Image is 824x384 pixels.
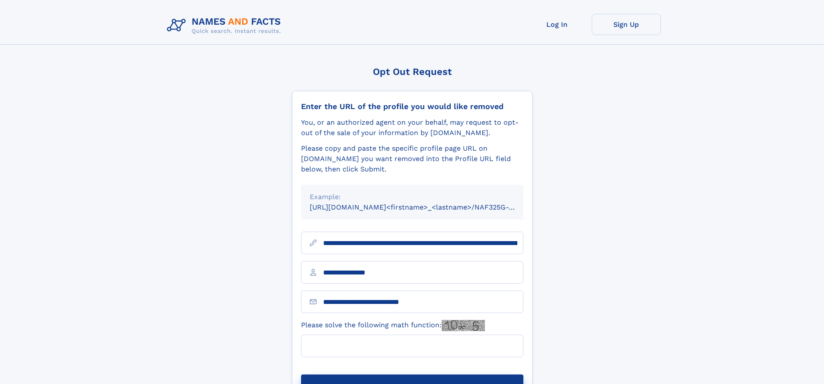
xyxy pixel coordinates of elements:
small: [URL][DOMAIN_NAME]<firstname>_<lastname>/NAF325G-xxxxxxxx [310,203,540,211]
div: Example: [310,192,515,202]
div: Enter the URL of the profile you would like removed [301,102,523,111]
a: Log In [523,14,592,35]
a: Sign Up [592,14,661,35]
div: You, or an authorized agent on your behalf, may request to opt-out of the sale of your informatio... [301,117,523,138]
label: Please solve the following math function: [301,320,485,331]
div: Please copy and paste the specific profile page URL on [DOMAIN_NAME] you want removed into the Pr... [301,143,523,174]
div: Opt Out Request [292,66,532,77]
img: Logo Names and Facts [164,14,288,37]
